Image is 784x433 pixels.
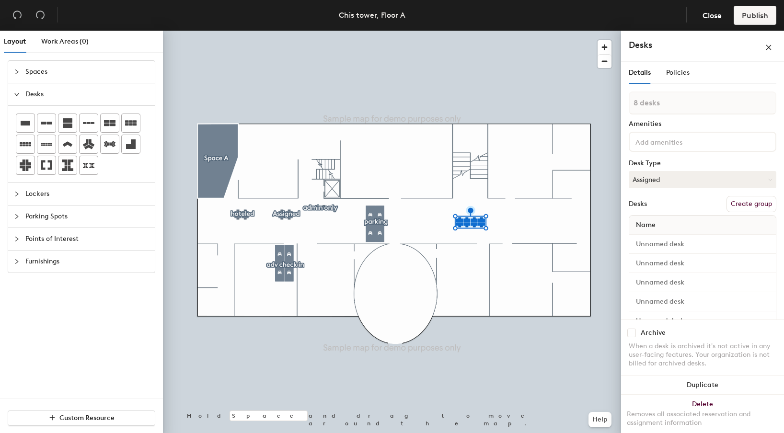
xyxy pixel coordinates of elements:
[25,251,149,273] span: Furnishings
[25,228,149,250] span: Points of Interest
[631,314,774,328] input: Unnamed desk
[631,295,774,308] input: Unnamed desk
[8,410,155,426] button: Custom Resource
[59,414,115,422] span: Custom Resource
[765,44,772,51] span: close
[641,329,666,337] div: Archive
[629,120,776,128] div: Amenities
[734,6,776,25] button: Publish
[25,61,149,83] span: Spaces
[8,6,27,25] button: Undo (⌘ + Z)
[629,171,776,188] button: Assigned
[621,376,784,395] button: Duplicate
[25,205,149,228] span: Parking Spots
[631,238,774,251] input: Unnamed desk
[4,37,26,46] span: Layout
[339,9,405,21] div: Chis tower, Floor A
[25,183,149,205] span: Lockers
[588,412,611,427] button: Help
[694,6,730,25] button: Close
[14,214,20,219] span: collapsed
[14,69,20,75] span: collapsed
[14,191,20,197] span: collapsed
[14,91,20,97] span: expanded
[12,10,22,20] span: undo
[666,68,690,77] span: Policies
[631,257,774,270] input: Unnamed desk
[631,216,660,234] span: Name
[629,342,776,368] div: When a desk is archived it's not active in any user-facing features. Your organization is not bil...
[631,276,774,289] input: Unnamed desk
[627,410,778,427] div: Removes all associated reservation and assignment information
[14,236,20,242] span: collapsed
[726,196,776,212] button: Create group
[629,200,647,208] div: Desks
[703,11,722,20] span: Close
[31,6,50,25] button: Redo (⌘ + ⇧ + Z)
[41,37,89,46] span: Work Areas (0)
[629,39,734,51] h4: Desks
[629,68,651,77] span: Details
[25,83,149,105] span: Desks
[14,259,20,264] span: collapsed
[634,136,720,147] input: Add amenities
[629,160,776,167] div: Desk Type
